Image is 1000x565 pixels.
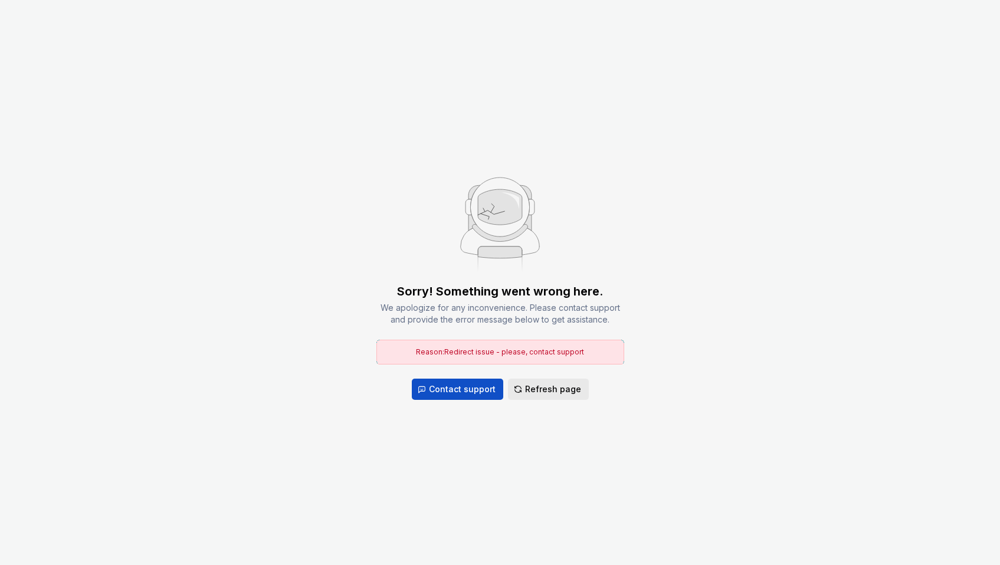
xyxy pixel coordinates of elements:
button: Refresh page [508,379,589,400]
button: Contact support [412,379,503,400]
div: Sorry! Something went wrong here. [397,283,603,300]
div: We apologize for any inconvenience. Please contact support and provide the error message below to... [376,302,624,326]
span: Contact support [429,383,496,395]
span: Refresh page [525,383,581,395]
span: Reason: Redirect issue - please, contact support [416,347,584,356]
